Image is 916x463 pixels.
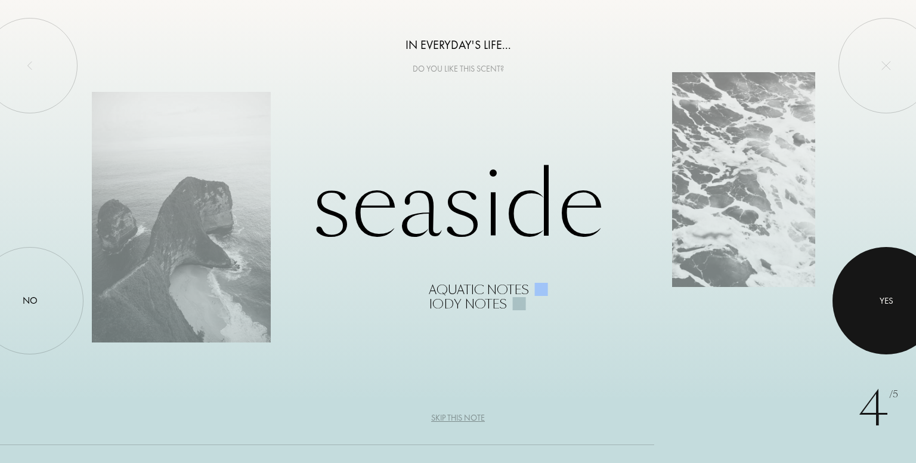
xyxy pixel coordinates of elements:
[92,152,825,311] div: Seaside
[23,294,38,308] div: No
[880,294,893,308] div: Yes
[429,283,529,297] div: Aquatic notes
[889,388,898,402] span: /5
[881,61,891,70] img: quit_onboard.svg
[431,412,485,424] div: Skip this note
[429,297,507,311] div: Iody notes
[25,61,35,70] img: left_onboard.svg
[858,374,898,445] div: 4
